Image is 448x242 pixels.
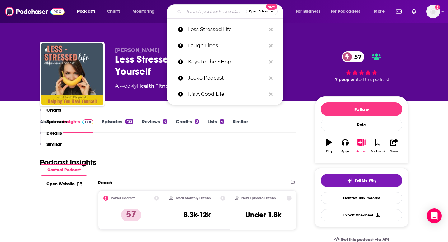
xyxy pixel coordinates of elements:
span: More [374,7,385,16]
div: Play [326,150,332,153]
span: Monitoring [133,7,155,16]
img: Less Stressed Life: Helping You Heal Yourself [41,43,103,105]
input: Search podcasts, credits, & more... [184,7,246,16]
img: Podchaser - Follow, Share and Rate Podcasts [5,6,65,17]
a: Credits3 [176,119,199,133]
a: Open Website [46,181,82,187]
a: Health [137,83,154,89]
span: 57 [348,51,365,62]
button: Follow [321,102,402,116]
button: open menu [128,7,163,16]
span: Podcasts [77,7,96,16]
span: New [266,4,277,10]
p: Sponsors [46,119,67,124]
button: open menu [73,7,104,16]
span: , [154,83,155,89]
button: tell me why sparkleTell Me Why [321,174,402,187]
div: 57 7 peoplerated this podcast [315,47,408,86]
button: Apps [337,135,353,157]
h2: Total Monthly Listens [175,196,211,200]
h2: Reach [98,179,112,185]
button: Details [40,130,62,142]
button: Show profile menu [426,5,440,18]
p: Jocko Podcast [188,70,266,86]
p: Laugh Lines [188,38,266,54]
h3: Under 1.8k [245,210,281,220]
a: Jocko Podcast [167,70,283,86]
p: Similar [46,141,62,147]
a: Less Stressed Life [167,21,283,38]
a: Fitness [155,83,174,89]
a: 57 [342,51,365,62]
button: Added [353,135,370,157]
a: Show notifications dropdown [394,6,404,17]
span: [PERSON_NAME] [115,47,160,53]
span: 7 people [335,77,353,82]
a: Reviews6 [142,119,167,133]
button: Play [321,135,337,157]
div: 4 [220,119,224,124]
button: Contact Podcast [40,164,88,176]
a: Contact This Podcast [321,192,402,204]
div: 422 [125,119,133,124]
div: 3 [195,119,199,124]
div: Share [390,150,398,153]
button: Export One-Sheet [321,209,402,221]
p: Less Stressed Life [188,21,266,38]
a: It's A Good Life [167,86,283,102]
img: User Profile [426,5,440,18]
button: open menu [292,7,328,16]
a: Similar [233,119,248,133]
p: Keys to the SHop [188,54,266,70]
p: 57 [121,209,141,221]
button: open menu [327,7,370,16]
div: Bookmark [371,150,385,153]
span: Tell Me Why [355,178,376,183]
div: Apps [341,150,349,153]
h2: Power Score™ [111,196,135,200]
a: Show notifications dropdown [409,6,419,17]
span: Logged in as abirchfield [426,5,440,18]
button: Open AdvancedNew [246,8,278,15]
svg: Add a profile image [435,5,440,10]
h2: New Episode Listens [241,196,276,200]
span: Charts [107,7,120,16]
div: Added [356,150,367,153]
button: Similar [40,141,62,153]
a: Laugh Lines [167,38,283,54]
div: 6 [163,119,167,124]
a: Charts [103,7,124,16]
span: For Podcasters [331,7,361,16]
a: Episodes422 [102,119,133,133]
img: tell me why sparkle [347,178,352,183]
div: A weekly podcast [115,82,227,90]
div: Rate [321,119,402,131]
button: Sponsors [40,119,67,130]
a: Keys to the SHop [167,54,283,70]
button: Share [386,135,402,157]
div: Open Intercom Messenger [427,208,442,223]
h3: 8.3k-12k [184,210,211,220]
div: Search podcasts, credits, & more... [173,4,289,19]
a: Lists4 [208,119,224,133]
button: Bookmark [370,135,386,157]
p: It's A Good Life [188,86,266,102]
span: For Business [296,7,320,16]
span: Open Advanced [249,10,275,13]
button: open menu [370,7,392,16]
p: Details [46,130,62,136]
span: rated this podcast [353,77,389,82]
